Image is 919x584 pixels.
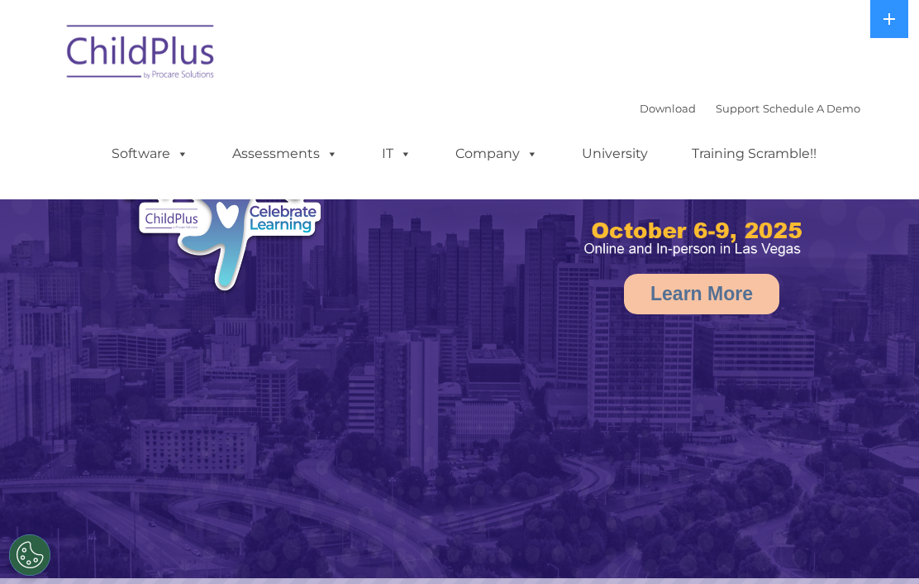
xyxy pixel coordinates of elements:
[716,102,759,115] a: Support
[640,102,696,115] a: Download
[763,102,860,115] a: Schedule A Demo
[216,137,355,170] a: Assessments
[675,137,833,170] a: Training Scramble!!
[565,137,664,170] a: University
[95,137,205,170] a: Software
[365,137,428,170] a: IT
[640,102,860,115] font: |
[9,534,50,576] button: Cookies Settings
[59,13,224,96] img: ChildPlus by Procare Solutions
[624,274,779,314] a: Learn More
[439,137,555,170] a: Company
